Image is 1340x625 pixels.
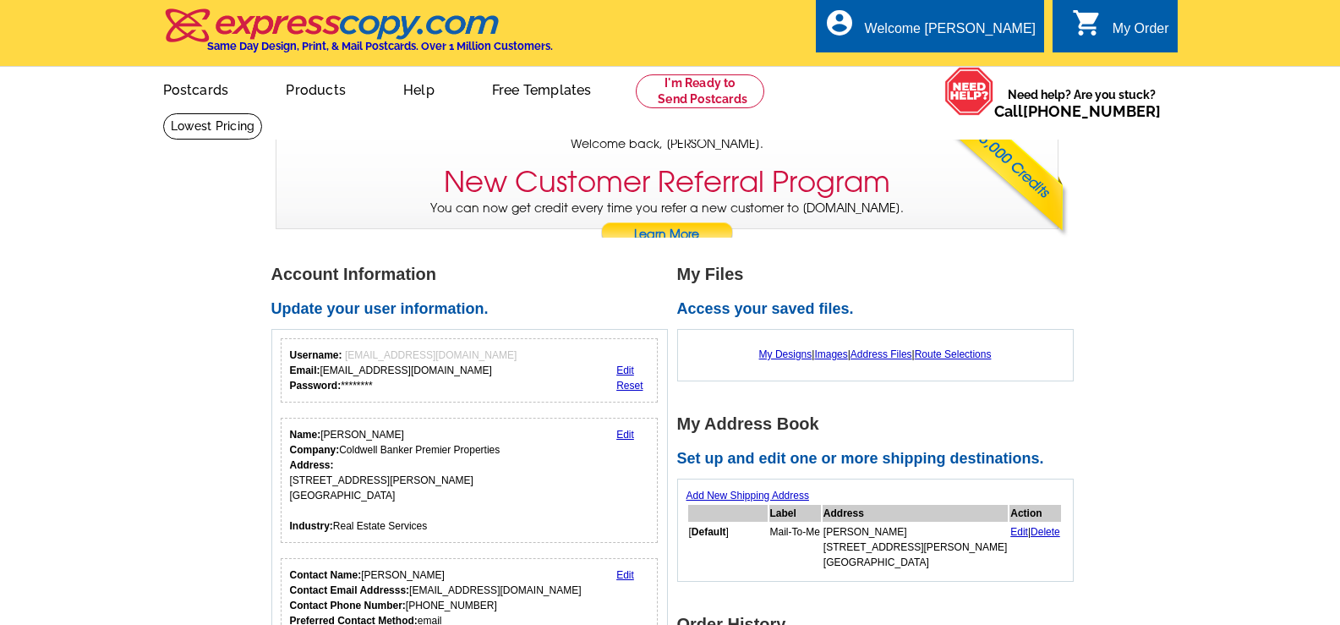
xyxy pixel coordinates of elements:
[759,348,812,360] a: My Designs
[281,418,659,543] div: Your personal details.
[207,40,553,52] h4: Same Day Design, Print, & Mail Postcards. Over 1 Million Customers.
[616,380,643,392] a: Reset
[850,348,912,360] a: Address Files
[616,429,634,441] a: Edit
[1031,526,1060,538] a: Delete
[600,222,734,248] a: Learn More
[271,266,677,283] h1: Account Information
[290,520,333,532] strong: Industry:
[616,365,634,376] a: Edit
[865,21,1036,45] div: Welcome [PERSON_NAME]
[290,459,334,471] strong: Address:
[376,69,462,108] a: Help
[1009,524,1061,571] td: |
[290,429,321,441] strong: Name:
[1113,21,1169,45] div: My Order
[444,165,890,200] h3: New Customer Referral Program
[994,86,1169,120] span: Need help? Are you stuck?
[692,526,726,538] b: Default
[1009,505,1061,522] th: Action
[290,365,320,376] strong: Email:
[1072,8,1102,38] i: shopping_cart
[1023,102,1161,120] a: [PHONE_NUMBER]
[686,338,1064,370] div: | | |
[290,600,406,611] strong: Contact Phone Number:
[769,505,821,522] th: Label
[686,490,809,502] a: Add New Shipping Address
[290,444,340,456] strong: Company:
[259,69,373,108] a: Products
[677,450,1083,469] h2: Set up and edit one or more shipping destinations.
[571,135,763,153] span: Welcome back, [PERSON_NAME].
[345,349,517,361] span: [EMAIL_ADDRESS][DOMAIN_NAME]
[944,67,994,116] img: help
[769,524,821,571] td: Mail-To-Me
[994,102,1161,120] span: Call
[290,380,342,392] strong: Password:
[824,8,855,38] i: account_circle
[290,349,342,361] strong: Username:
[823,524,1008,571] td: [PERSON_NAME] [STREET_ADDRESS][PERSON_NAME] [GEOGRAPHIC_DATA]
[1010,526,1028,538] a: Edit
[823,505,1008,522] th: Address
[677,300,1083,319] h2: Access your saved files.
[290,569,362,581] strong: Contact Name:
[1072,19,1169,40] a: shopping_cart My Order
[290,584,410,596] strong: Contact Email Addresss:
[271,300,677,319] h2: Update your user information.
[915,348,992,360] a: Route Selections
[677,266,1083,283] h1: My Files
[276,200,1058,248] p: You can now get credit every time you refer a new customer to [DOMAIN_NAME].
[677,415,1083,433] h1: My Address Book
[281,338,659,403] div: Your login information.
[616,569,634,581] a: Edit
[814,348,847,360] a: Images
[163,20,553,52] a: Same Day Design, Print, & Mail Postcards. Over 1 Million Customers.
[136,69,256,108] a: Postcards
[688,524,768,571] td: [ ]
[465,69,619,108] a: Free Templates
[290,427,500,534] div: [PERSON_NAME] Coldwell Banker Premier Properties [STREET_ADDRESS][PERSON_NAME] [GEOGRAPHIC_DATA] ...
